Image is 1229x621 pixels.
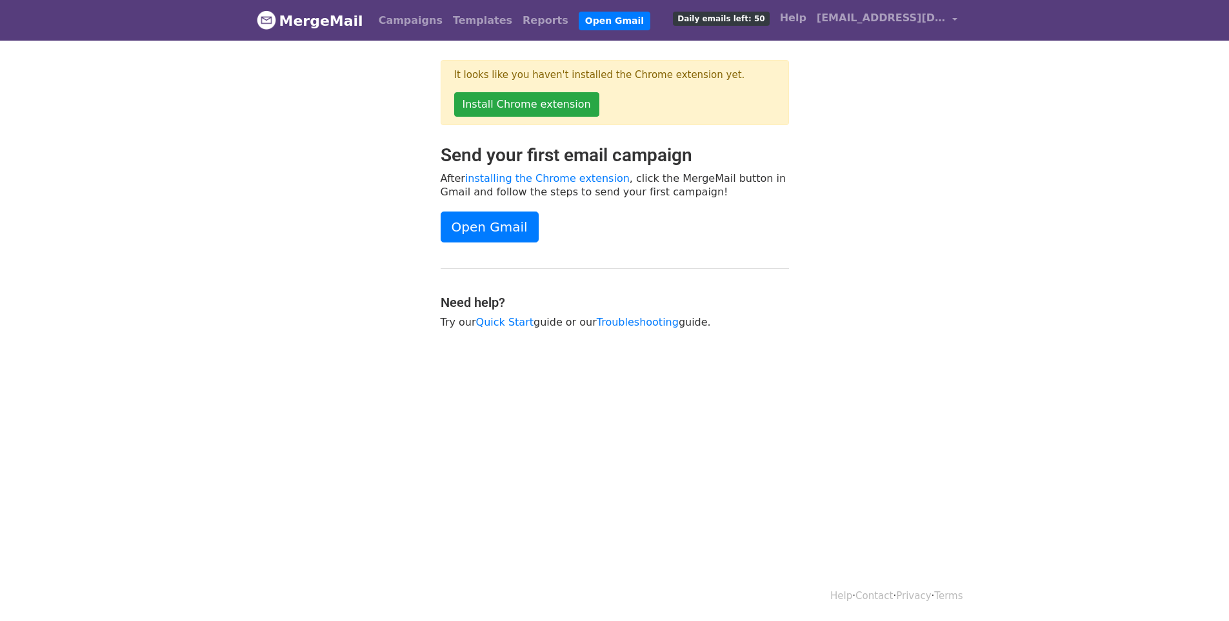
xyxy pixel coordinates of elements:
[454,68,775,82] p: It looks like you haven't installed the Chrome extension yet.
[817,10,946,26] span: [EMAIL_ADDRESS][DOMAIN_NAME]
[668,5,774,31] a: Daily emails left: 50
[812,5,963,35] a: [EMAIL_ADDRESS][DOMAIN_NAME]
[775,5,812,31] a: Help
[476,316,534,328] a: Quick Start
[579,12,650,30] a: Open Gmail
[517,8,574,34] a: Reports
[441,295,789,310] h4: Need help?
[257,10,276,30] img: MergeMail logo
[441,212,539,242] a: Open Gmail
[934,590,963,602] a: Terms
[441,315,789,329] p: Try our guide or our guide.
[830,590,852,602] a: Help
[441,172,789,199] p: After , click the MergeMail button in Gmail and follow the steps to send your first campaign!
[448,8,517,34] a: Templates
[257,7,363,34] a: MergeMail
[855,590,893,602] a: Contact
[465,172,630,184] a: installing the Chrome extension
[374,8,448,34] a: Campaigns
[673,12,769,26] span: Daily emails left: 50
[597,316,679,328] a: Troubleshooting
[896,590,931,602] a: Privacy
[454,92,599,117] a: Install Chrome extension
[441,144,789,166] h2: Send your first email campaign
